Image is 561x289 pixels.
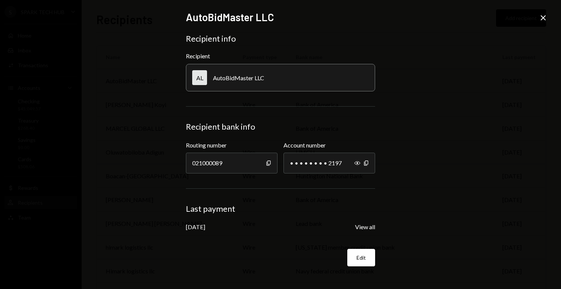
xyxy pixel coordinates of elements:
[186,141,278,150] label: Routing number
[186,52,375,59] div: Recipient
[186,10,375,25] h2: AutoBidMaster LLC
[186,223,205,230] div: [DATE]
[283,141,375,150] label: Account number
[192,70,207,85] div: AL
[213,74,264,81] div: AutoBidMaster LLC
[186,121,375,132] div: Recipient bank info
[347,249,375,266] button: Edit
[283,153,375,173] div: • • • • • • • • 2197
[355,223,375,231] button: View all
[186,33,375,44] div: Recipient info
[186,153,278,173] div: 021000089
[186,204,375,214] div: Last payment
